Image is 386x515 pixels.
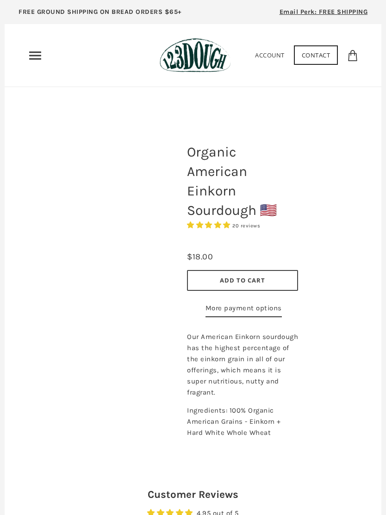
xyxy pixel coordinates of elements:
[187,221,232,229] span: 4.95 stars
[280,8,368,16] span: Email Perk: FREE SHIPPING
[5,5,196,24] a: FREE GROUND SHIPPING ON BREAD ORDERS $65+
[187,270,298,291] button: Add to Cart
[180,138,305,225] h1: Organic American Einkorn Sourdough 🇺🇸
[187,406,281,437] span: Ingredients: 100% Organic American Grains - Einkorn + Hard White Whole Wheat
[255,51,285,59] a: Account
[294,45,338,65] a: Contact
[232,223,260,229] span: 20 reviews
[220,276,265,284] span: Add to Cart
[187,333,298,396] span: Our American Einkorn sourdough has the highest percentage of the einkorn grain in all of our offe...
[54,487,332,502] h2: Customer Reviews
[187,250,213,264] div: $18.00
[51,157,173,279] a: Organic American Einkorn Sourdough 🇺🇸
[205,302,282,317] a: More payment options
[266,5,382,24] a: Email Perk: FREE SHIPPING
[19,7,182,17] p: FREE GROUND SHIPPING ON BREAD ORDERS $65+
[160,38,230,73] img: 123Dough Bakery
[28,48,43,63] nav: Primary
